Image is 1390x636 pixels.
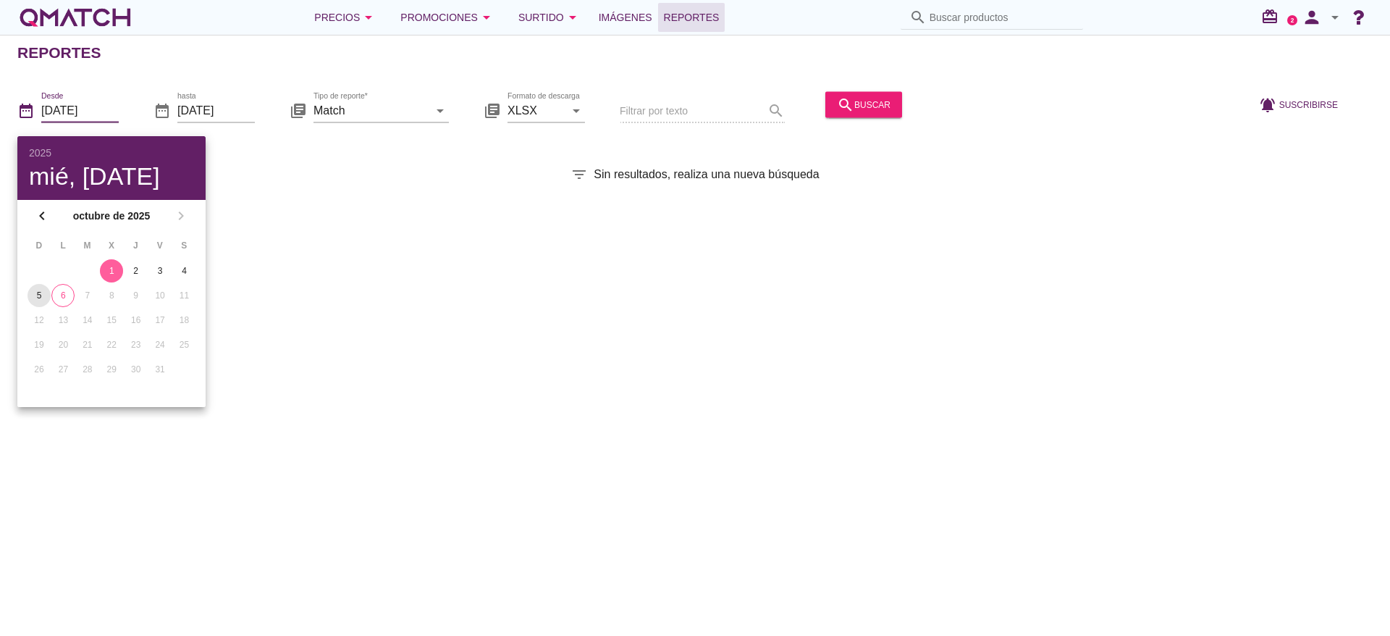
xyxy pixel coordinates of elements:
[1297,7,1326,28] i: person
[593,3,658,32] a: Imágenes
[594,166,819,183] span: Sin resultados, realiza una nueva búsqueda
[100,264,123,277] div: 1
[148,233,171,258] th: V
[909,9,927,26] i: search
[125,233,147,258] th: J
[29,164,194,188] div: mié, [DATE]
[1291,17,1294,23] text: 2
[17,41,101,64] h2: Reportes
[1259,96,1279,113] i: notifications_active
[100,233,122,258] th: X
[100,259,123,283] button: 1
[125,259,148,283] button: 2
[125,264,148,277] div: 2
[41,99,119,122] input: Desde
[1287,15,1297,25] a: 2
[148,264,172,277] div: 3
[173,264,196,277] div: 4
[664,9,720,26] span: Reportes
[389,3,507,32] button: Promociones
[837,96,854,113] i: search
[1261,8,1284,25] i: redeem
[173,233,195,258] th: S
[507,99,565,122] input: Formato de descarga
[570,166,588,183] i: filter_list
[51,284,75,307] button: 6
[1326,9,1344,26] i: arrow_drop_down
[153,101,171,119] i: date_range
[177,99,255,122] input: hasta
[564,9,581,26] i: arrow_drop_down
[930,6,1074,29] input: Buscar productos
[17,101,35,119] i: date_range
[507,3,593,32] button: Surtido
[17,3,133,32] a: white-qmatch-logo
[28,284,51,307] button: 5
[1279,98,1338,111] span: Suscribirse
[837,96,890,113] div: buscar
[290,101,307,119] i: library_books
[28,289,51,302] div: 5
[76,233,98,258] th: M
[360,9,377,26] i: arrow_drop_down
[52,289,74,302] div: 6
[29,148,194,158] div: 2025
[478,9,495,26] i: arrow_drop_down
[431,101,449,119] i: arrow_drop_down
[313,99,429,122] input: Tipo de reporte*
[33,207,51,225] i: chevron_left
[173,259,196,283] button: 4
[51,233,74,258] th: L
[1247,91,1349,117] button: Suscribirse
[658,3,725,32] a: Reportes
[28,233,50,258] th: D
[568,101,585,119] i: arrow_drop_down
[55,209,168,224] strong: octubre de 2025
[148,259,172,283] button: 3
[400,9,495,26] div: Promociones
[518,9,581,26] div: Surtido
[303,3,389,32] button: Precios
[314,9,377,26] div: Precios
[825,91,902,117] button: buscar
[599,9,652,26] span: Imágenes
[484,101,501,119] i: library_books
